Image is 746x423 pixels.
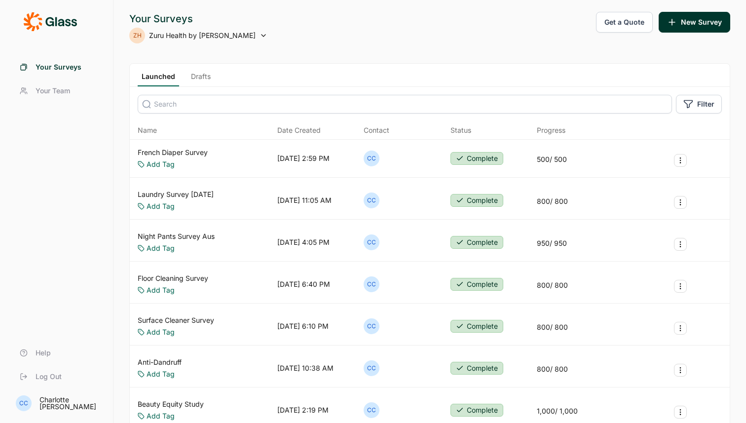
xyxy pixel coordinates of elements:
a: Laundry Survey [DATE] [138,190,214,199]
div: [DATE] 10:38 AM [277,363,334,373]
div: [DATE] 6:40 PM [277,279,330,289]
a: Night Pants Survey Aus [138,231,215,241]
div: [DATE] 11:05 AM [277,195,332,205]
div: 800 / 800 [537,196,568,206]
div: [DATE] 6:10 PM [277,321,329,331]
a: Surface Cleaner Survey [138,315,214,325]
div: Contact [364,125,389,135]
div: 800 / 800 [537,364,568,374]
span: Your Team [36,86,70,96]
div: Your Surveys [129,12,267,26]
div: 1,000 / 1,000 [537,406,578,416]
button: Get a Quote [596,12,653,33]
button: Survey Actions [674,196,687,209]
div: 800 / 800 [537,280,568,290]
button: Complete [450,152,503,165]
div: 800 / 800 [537,322,568,332]
button: Survey Actions [674,280,687,293]
button: Survey Actions [674,322,687,335]
span: Zuru Health by [PERSON_NAME] [149,31,256,40]
a: Beauty Equity Study [138,399,204,409]
div: CC [364,360,379,376]
a: Add Tag [147,327,175,337]
a: Add Tag [147,411,175,421]
button: Survey Actions [674,364,687,377]
span: Log Out [36,372,62,382]
div: Progress [537,125,565,135]
button: Survey Actions [674,406,687,419]
div: CC [16,395,32,411]
input: Search [138,95,672,114]
span: Filter [697,99,714,109]
button: Complete [450,404,503,417]
span: Your Surveys [36,62,81,72]
div: [DATE] 4:05 PM [277,237,330,247]
button: New Survey [659,12,730,33]
button: Filter [676,95,722,114]
button: Complete [450,320,503,333]
div: Charlotte [PERSON_NAME] [39,396,101,410]
div: [DATE] 2:59 PM [277,154,330,163]
button: Complete [450,236,503,249]
a: Add Tag [147,369,175,379]
a: Add Tag [147,159,175,169]
div: CC [364,318,379,334]
div: CC [364,151,379,166]
button: Survey Actions [674,154,687,167]
div: 500 / 500 [537,154,567,164]
button: Complete [450,278,503,291]
div: Status [450,125,471,135]
a: French Diaper Survey [138,148,208,157]
a: Launched [138,72,179,86]
a: Add Tag [147,285,175,295]
div: CC [364,276,379,292]
a: Drafts [187,72,215,86]
div: CC [364,402,379,418]
button: Survey Actions [674,238,687,251]
span: Date Created [277,125,321,135]
div: CC [364,234,379,250]
span: Name [138,125,157,135]
a: Add Tag [147,243,175,253]
a: Floor Cleaning Survey [138,273,208,283]
div: [DATE] 2:19 PM [277,405,329,415]
a: Add Tag [147,201,175,211]
div: 950 / 950 [537,238,567,248]
button: Complete [450,194,503,207]
div: ZH [129,28,145,43]
button: Complete [450,362,503,375]
span: Help [36,348,51,358]
a: Anti-Dandruff [138,357,182,367]
div: CC [364,192,379,208]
